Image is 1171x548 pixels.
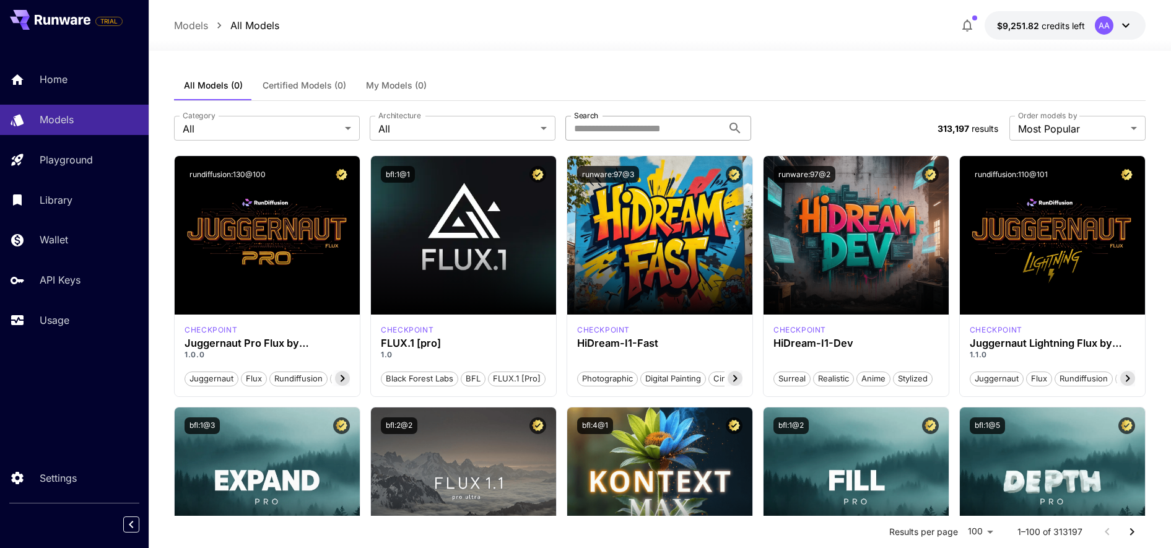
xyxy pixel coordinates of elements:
[726,417,742,434] button: Certified Model – Vetted for best performance and includes a commercial license.
[577,166,639,183] button: runware:97@3
[985,11,1146,40] button: $9,251.82231AA
[133,513,149,536] div: Collapse sidebar
[1120,520,1144,544] button: Go to next page
[381,324,433,336] div: fluxpro
[814,373,853,385] span: Realistic
[970,349,1135,360] p: 1.1.0
[577,324,630,336] div: HiDream Fast
[242,373,266,385] span: flux
[529,166,546,183] button: Certified Model – Vetted for best performance and includes a commercial license.
[331,373,352,385] span: pro
[893,370,933,386] button: Stylized
[774,373,810,385] span: Surreal
[185,324,237,336] div: FLUX.1 D
[773,324,826,336] div: HiDream Dev
[488,370,546,386] button: FLUX.1 [pro]
[970,337,1135,349] h3: Juggernaut Lightning Flux by RunDiffusion
[1095,16,1113,35] div: AA
[1018,121,1126,136] span: Most Popular
[381,417,417,434] button: bfl:2@2
[1017,526,1082,538] p: 1–100 of 313197
[1055,370,1113,386] button: rundiffusion
[378,121,536,136] span: All
[183,110,215,121] label: Category
[972,123,998,134] span: results
[185,324,237,336] p: checkpoint
[461,370,485,386] button: BFL
[856,370,890,386] button: Anime
[40,72,67,87] p: Home
[461,373,485,385] span: BFL
[922,417,939,434] button: Certified Model – Vetted for best performance and includes a commercial license.
[773,417,809,434] button: bfl:1@2
[174,18,208,33] a: Models
[577,417,613,434] button: bfl:4@1
[1118,417,1135,434] button: Certified Model – Vetted for best performance and includes a commercial license.
[241,370,267,386] button: flux
[773,370,811,386] button: Surreal
[40,471,77,485] p: Settings
[263,80,346,91] span: Certified Models (0)
[970,324,1022,336] div: FLUX.1 D
[40,193,72,207] p: Library
[577,370,638,386] button: Photographic
[938,123,969,134] span: 313,197
[889,526,958,538] p: Results per page
[381,370,458,386] button: Black Forest Labs
[1018,110,1077,121] label: Order models by
[1055,373,1112,385] span: rundiffusion
[813,370,854,386] button: Realistic
[330,370,353,386] button: pro
[641,373,705,385] span: Digital Painting
[997,19,1085,32] div: $9,251.82231
[773,166,835,183] button: runware:97@2
[1027,373,1051,385] span: flux
[185,337,350,349] h3: Juggernaut Pro Flux by RunDiffusion
[577,337,742,349] h3: HiDream-I1-Fast
[922,166,939,183] button: Certified Model – Vetted for best performance and includes a commercial license.
[970,166,1053,183] button: rundiffusion:110@101
[726,166,742,183] button: Certified Model – Vetted for best performance and includes a commercial license.
[857,373,890,385] span: Anime
[184,80,243,91] span: All Models (0)
[185,373,238,385] span: juggernaut
[381,349,546,360] p: 1.0
[970,373,1023,385] span: juggernaut
[381,324,433,336] p: checkpoint
[574,110,598,121] label: Search
[894,373,932,385] span: Stylized
[773,337,939,349] h3: HiDream-I1-Dev
[366,80,427,91] span: My Models (0)
[40,313,69,328] p: Usage
[333,166,350,183] button: Certified Model – Vetted for best performance and includes a commercial license.
[183,121,340,136] span: All
[381,166,415,183] button: bfl:1@1
[96,17,122,26] span: TRIAL
[708,370,756,386] button: Cinematic
[1118,166,1135,183] button: Certified Model – Vetted for best performance and includes a commercial license.
[185,417,220,434] button: bfl:1@3
[773,324,826,336] p: checkpoint
[185,349,350,360] p: 1.0.0
[970,417,1005,434] button: bfl:1@5
[230,18,279,33] a: All Models
[381,337,546,349] h3: FLUX.1 [pro]
[489,373,545,385] span: FLUX.1 [pro]
[269,370,328,386] button: rundiffusion
[185,370,238,386] button: juggernaut
[970,324,1022,336] p: checkpoint
[123,516,139,533] button: Collapse sidebar
[709,373,755,385] span: Cinematic
[185,166,271,183] button: rundiffusion:130@100
[1026,370,1052,386] button: flux
[333,417,350,434] button: Certified Model – Vetted for best performance and includes a commercial license.
[578,373,637,385] span: Photographic
[963,523,998,541] div: 100
[1115,370,1153,386] button: schnell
